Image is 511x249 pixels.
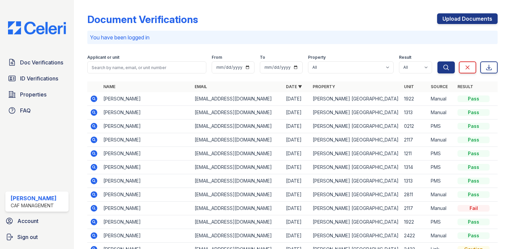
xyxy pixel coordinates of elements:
[283,215,310,229] td: [DATE]
[457,219,490,225] div: Pass
[101,174,192,188] td: [PERSON_NAME]
[101,188,192,202] td: [PERSON_NAME]
[101,106,192,119] td: [PERSON_NAME]
[310,215,401,229] td: [PERSON_NAME] [GEOGRAPHIC_DATA]
[283,202,310,215] td: [DATE]
[428,229,455,243] td: Manual
[428,215,455,229] td: PMS
[283,188,310,202] td: [DATE]
[283,133,310,147] td: [DATE]
[11,194,57,202] div: [PERSON_NAME]
[5,104,69,117] a: FAQ
[101,119,192,133] td: [PERSON_NAME]
[283,92,310,106] td: [DATE]
[192,92,283,106] td: [EMAIL_ADDRESS][DOMAIN_NAME]
[101,133,192,147] td: [PERSON_NAME]
[283,229,310,243] td: [DATE]
[3,21,71,34] img: CE_Logo_Blue-a8612792a0a2168367f1c8372b55b34899dd931a85d93a1a3d3e32e68fde9ad4.png
[457,109,490,116] div: Pass
[310,229,401,243] td: [PERSON_NAME] [GEOGRAPHIC_DATA]
[3,230,71,244] a: Sign out
[212,55,222,60] label: From
[3,214,71,228] a: Account
[310,119,401,133] td: [PERSON_NAME] [GEOGRAPHIC_DATA]
[428,119,455,133] td: PMS
[103,84,115,89] a: Name
[457,123,490,130] div: Pass
[192,188,283,202] td: [EMAIL_ADDRESS][DOMAIN_NAME]
[20,58,63,66] span: Doc Verifications
[428,174,455,188] td: PMS
[401,106,428,119] td: 1313
[20,106,31,114] span: FAQ
[283,119,310,133] td: [DATE]
[401,161,428,174] td: 1314
[428,133,455,147] td: Manual
[404,84,414,89] a: Unit
[428,161,455,174] td: PMS
[457,232,490,239] div: Pass
[192,106,283,119] td: [EMAIL_ADDRESS][DOMAIN_NAME]
[17,217,38,225] span: Account
[192,174,283,188] td: [EMAIL_ADDRESS][DOMAIN_NAME]
[101,215,192,229] td: [PERSON_NAME]
[283,161,310,174] td: [DATE]
[399,55,411,60] label: Result
[101,229,192,243] td: [PERSON_NAME]
[310,147,401,161] td: [PERSON_NAME] [GEOGRAPHIC_DATA]
[401,202,428,215] td: 2117
[428,106,455,119] td: Manual
[87,13,198,25] div: Document Verifications
[437,13,498,24] a: Upload Documents
[192,202,283,215] td: [EMAIL_ADDRESS][DOMAIN_NAME]
[401,119,428,133] td: 0212
[457,95,490,102] div: Pass
[313,84,335,89] a: Property
[428,92,455,106] td: Manual
[401,229,428,243] td: 2422
[192,119,283,133] td: [EMAIL_ADDRESS][DOMAIN_NAME]
[20,74,58,82] span: ID Verifications
[17,233,38,241] span: Sign out
[101,202,192,215] td: [PERSON_NAME]
[308,55,326,60] label: Property
[87,55,119,60] label: Applicant or unit
[457,205,490,212] div: Fail
[101,92,192,106] td: [PERSON_NAME]
[192,161,283,174] td: [EMAIL_ADDRESS][DOMAIN_NAME]
[283,174,310,188] td: [DATE]
[192,215,283,229] td: [EMAIL_ADDRESS][DOMAIN_NAME]
[428,202,455,215] td: Manual
[20,90,46,98] span: Properties
[310,92,401,106] td: [PERSON_NAME] [GEOGRAPHIC_DATA]
[192,229,283,243] td: [EMAIL_ADDRESS][DOMAIN_NAME]
[428,188,455,202] td: Manual
[401,147,428,161] td: 1211
[286,84,302,89] a: Date ▼
[310,133,401,147] td: [PERSON_NAME] [GEOGRAPHIC_DATA]
[5,72,69,85] a: ID Verifications
[457,137,490,143] div: Pass
[11,202,57,209] div: CAF Management
[428,147,455,161] td: PMS
[283,147,310,161] td: [DATE]
[401,133,428,147] td: 2117
[401,92,428,106] td: 1922
[431,84,448,89] a: Source
[457,84,473,89] a: Result
[401,188,428,202] td: 2811
[310,188,401,202] td: [PERSON_NAME] [GEOGRAPHIC_DATA]
[310,202,401,215] td: [PERSON_NAME] [GEOGRAPHIC_DATA]
[401,215,428,229] td: 1922
[90,33,495,41] p: You have been logged in
[401,174,428,188] td: 1313
[283,106,310,119] td: [DATE]
[457,178,490,184] div: Pass
[457,191,490,198] div: Pass
[101,161,192,174] td: [PERSON_NAME]
[457,150,490,157] div: Pass
[260,55,265,60] label: To
[5,88,69,101] a: Properties
[310,174,401,188] td: [PERSON_NAME] [GEOGRAPHIC_DATA]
